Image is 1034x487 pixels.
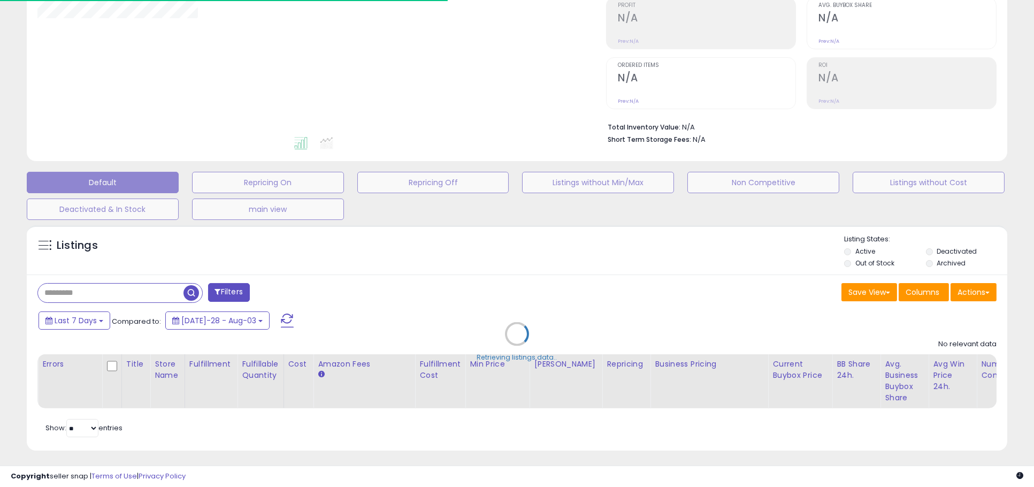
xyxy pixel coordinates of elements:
[693,134,706,144] span: N/A
[618,38,639,44] small: Prev: N/A
[139,471,186,481] a: Privacy Policy
[818,3,996,9] span: Avg. Buybox Share
[818,98,839,104] small: Prev: N/A
[608,120,989,133] li: N/A
[687,172,839,193] button: Non Competitive
[27,199,179,220] button: Deactivated & In Stock
[11,471,50,481] strong: Copyright
[818,12,996,26] h2: N/A
[618,98,639,104] small: Prev: N/A
[27,172,179,193] button: Default
[11,471,186,482] div: seller snap | |
[192,199,344,220] button: main view
[608,123,680,132] b: Total Inventory Value:
[818,63,996,69] span: ROI
[522,172,674,193] button: Listings without Min/Max
[357,172,509,193] button: Repricing Off
[608,135,691,144] b: Short Term Storage Fees:
[818,72,996,86] h2: N/A
[91,471,137,481] a: Terms of Use
[192,172,344,193] button: Repricing On
[618,3,795,9] span: Profit
[618,63,795,69] span: Ordered Items
[818,38,839,44] small: Prev: N/A
[618,12,795,26] h2: N/A
[618,72,795,86] h2: N/A
[853,172,1005,193] button: Listings without Cost
[477,353,557,362] div: Retrieving listings data..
